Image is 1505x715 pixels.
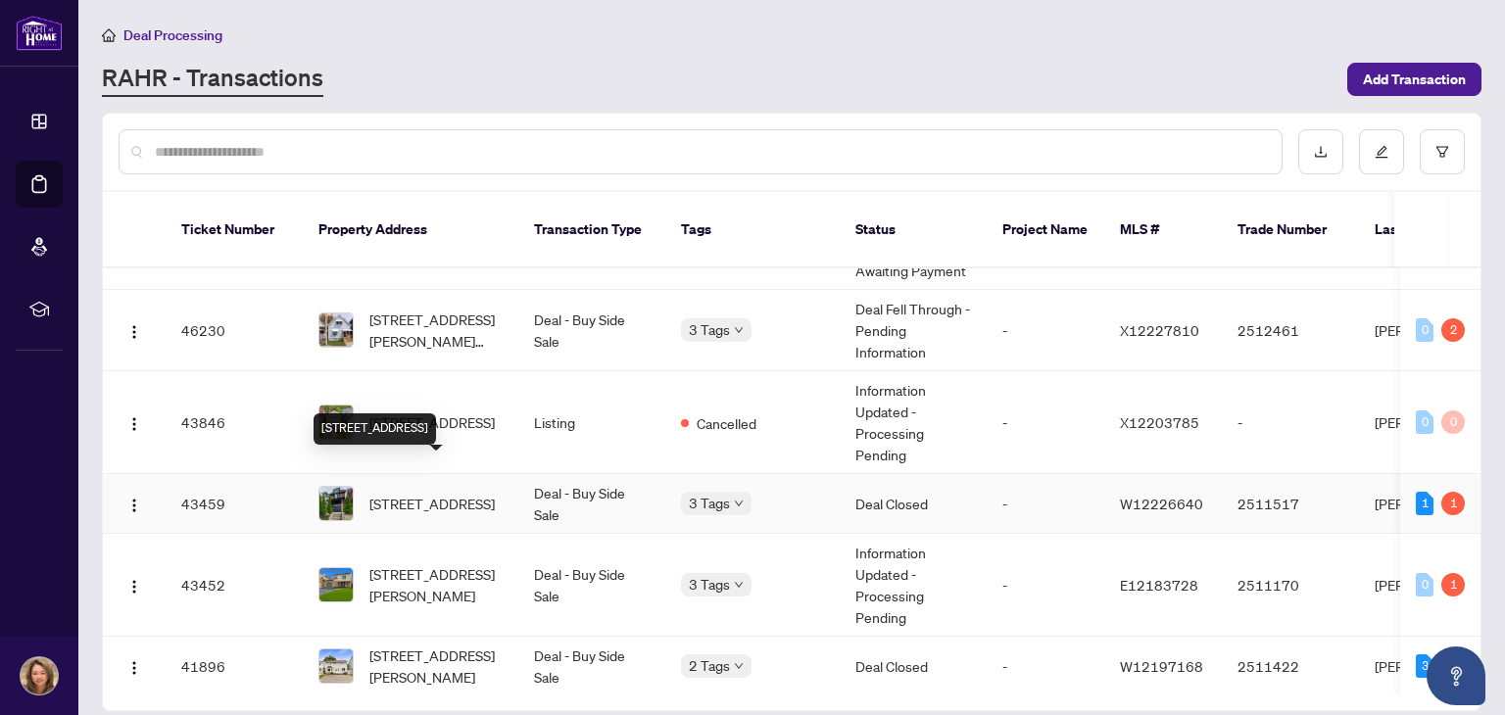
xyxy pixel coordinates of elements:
[734,325,744,335] span: down
[1222,371,1359,474] td: -
[689,492,730,514] span: 3 Tags
[518,534,665,637] td: Deal - Buy Side Sale
[689,573,730,596] span: 3 Tags
[1435,145,1449,159] span: filter
[1222,474,1359,534] td: 2511517
[518,474,665,534] td: Deal - Buy Side Sale
[1441,492,1465,515] div: 1
[518,371,665,474] td: Listing
[987,371,1104,474] td: -
[1416,573,1433,596] div: 0
[840,534,987,637] td: Information Updated - Processing Pending
[840,474,987,534] td: Deal Closed
[518,192,665,268] th: Transaction Type
[126,324,142,340] img: Logo
[1420,129,1465,174] button: filter
[987,474,1104,534] td: -
[1222,192,1359,268] th: Trade Number
[319,568,353,601] img: thumbnail-img
[987,192,1104,268] th: Project Name
[689,318,730,341] span: 3 Tags
[1416,654,1433,678] div: 3
[697,412,756,434] span: Cancelled
[119,569,150,600] button: Logo
[1314,145,1328,159] span: download
[689,654,730,677] span: 2 Tags
[119,488,150,519] button: Logo
[369,309,503,352] span: [STREET_ADDRESS][PERSON_NAME][PERSON_NAME]
[166,192,303,268] th: Ticket Number
[987,637,1104,696] td: -
[1416,318,1433,342] div: 0
[987,290,1104,371] td: -
[1441,318,1465,342] div: 2
[21,657,58,694] img: Profile Icon
[518,290,665,371] td: Deal - Buy Side Sale
[840,371,987,474] td: Information Updated - Processing Pending
[734,661,744,671] span: down
[166,290,303,371] td: 46230
[1416,410,1433,434] div: 0
[319,487,353,520] img: thumbnail-img
[1120,495,1203,512] span: W12226640
[1347,63,1481,96] button: Add Transaction
[369,644,503,688] span: [STREET_ADDRESS][PERSON_NAME]
[126,416,142,432] img: Logo
[102,28,116,42] span: home
[734,580,744,590] span: down
[1222,534,1359,637] td: 2511170
[319,649,353,683] img: thumbnail-img
[987,534,1104,637] td: -
[518,637,665,696] td: Deal - Buy Side Sale
[314,413,436,445] div: [STREET_ADDRESS]
[1222,637,1359,696] td: 2511422
[1375,145,1388,159] span: edit
[1441,573,1465,596] div: 1
[126,579,142,595] img: Logo
[126,660,142,676] img: Logo
[1427,646,1485,705] button: Open asap
[369,563,503,606] span: [STREET_ADDRESS][PERSON_NAME]
[123,26,222,44] span: Deal Processing
[166,534,303,637] td: 43452
[119,650,150,682] button: Logo
[1104,192,1222,268] th: MLS #
[166,371,303,474] td: 43846
[1120,321,1199,339] span: X12227810
[319,405,353,439] img: thumbnail-img
[1120,576,1198,594] span: E12183728
[166,637,303,696] td: 41896
[119,314,150,346] button: Logo
[1363,64,1466,95] span: Add Transaction
[119,406,150,438] button: Logo
[665,192,840,268] th: Tags
[734,499,744,508] span: down
[166,474,303,534] td: 43459
[319,313,353,347] img: thumbnail-img
[102,62,323,97] a: RAHR - Transactions
[1416,492,1433,515] div: 1
[369,493,495,514] span: [STREET_ADDRESS]
[1298,129,1343,174] button: download
[840,290,987,371] td: Deal Fell Through - Pending Information
[840,637,987,696] td: Deal Closed
[1359,129,1404,174] button: edit
[369,411,495,433] span: [STREET_ADDRESS]
[840,192,987,268] th: Status
[126,498,142,513] img: Logo
[1222,290,1359,371] td: 2512461
[1120,413,1199,431] span: X12203785
[1441,410,1465,434] div: 0
[1120,657,1203,675] span: W12197168
[303,192,518,268] th: Property Address
[16,15,63,51] img: logo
